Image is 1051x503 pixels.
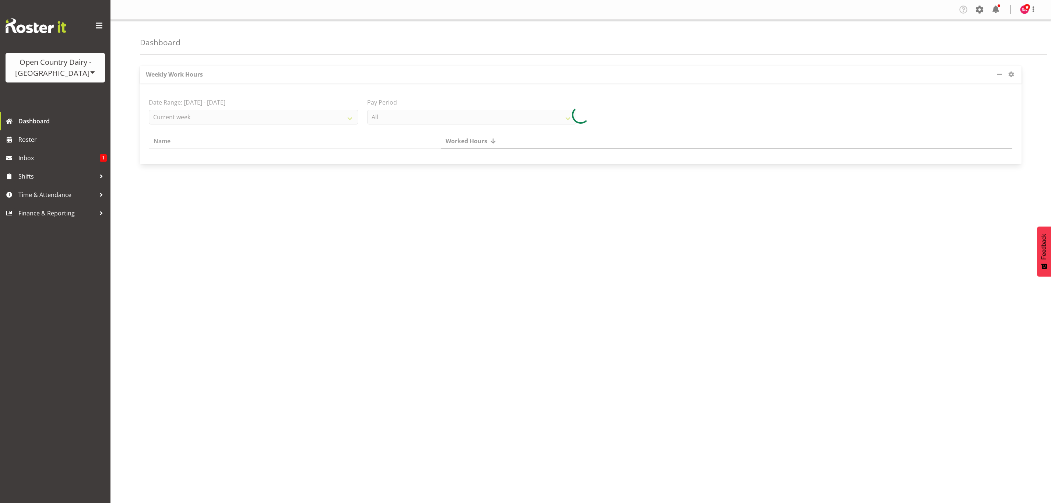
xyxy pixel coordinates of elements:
[18,134,107,145] span: Roster
[6,18,66,33] img: Rosterit website logo
[18,152,100,163] span: Inbox
[18,208,96,219] span: Finance & Reporting
[100,154,107,162] span: 1
[18,189,96,200] span: Time & Attendance
[13,57,98,79] div: Open Country Dairy - [GEOGRAPHIC_DATA]
[18,116,107,127] span: Dashboard
[18,171,96,182] span: Shifts
[1041,234,1047,260] span: Feedback
[140,38,180,47] h4: Dashboard
[1037,226,1051,277] button: Feedback - Show survey
[1020,5,1029,14] img: stacey-allen7479.jpg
